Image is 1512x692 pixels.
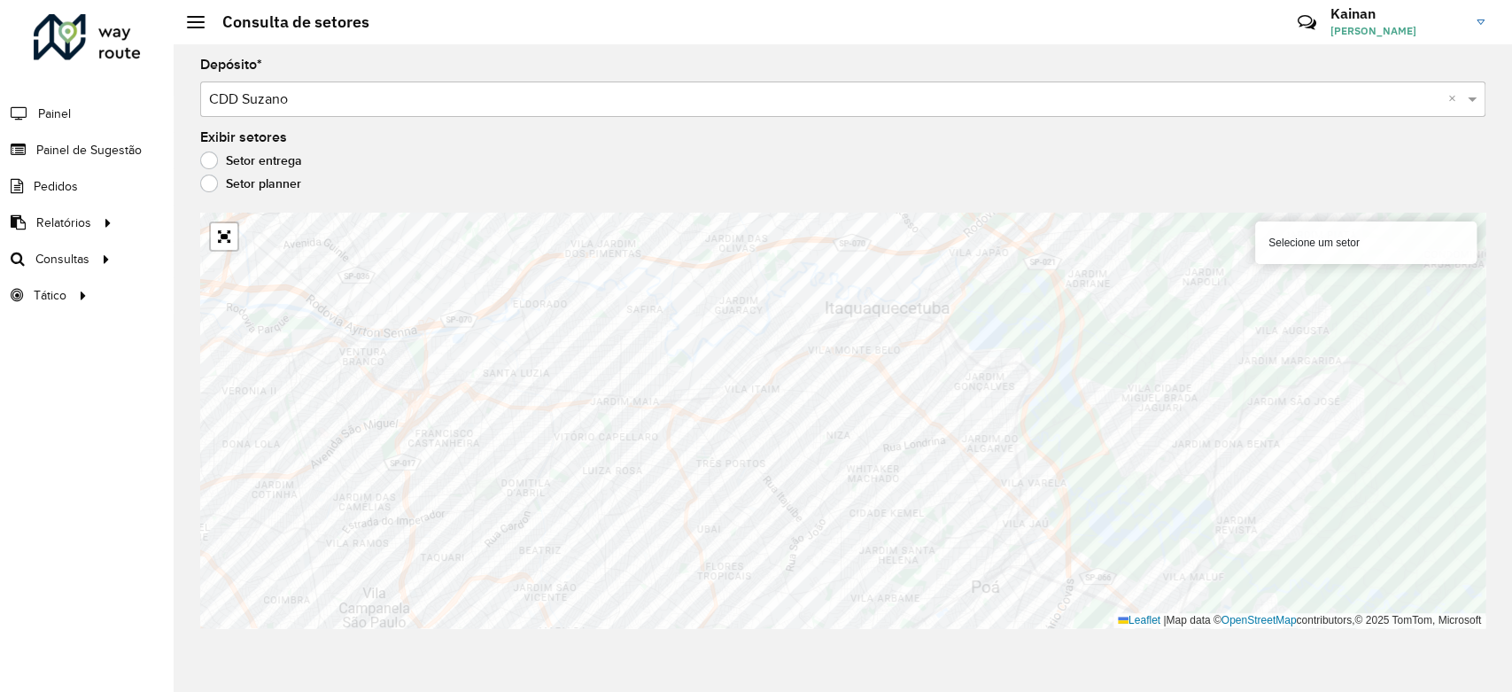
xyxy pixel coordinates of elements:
span: Clear all [1448,89,1463,110]
span: Painel de Sugestão [36,141,142,159]
div: Selecione um setor [1255,222,1477,264]
label: Setor planner [200,175,301,192]
span: Painel [38,105,71,123]
a: Abrir mapa em tela cheia [211,223,237,250]
label: Exibir setores [200,127,287,148]
a: Leaflet [1118,614,1160,626]
a: OpenStreetMap [1221,614,1297,626]
label: Setor entrega [200,152,302,169]
h3: Kainan [1330,5,1463,22]
span: | [1163,614,1166,626]
span: Consultas [35,250,89,268]
span: [PERSON_NAME] [1330,23,1463,39]
span: Relatórios [36,214,91,232]
h2: Consulta de setores [205,12,369,32]
a: Contato Rápido [1288,4,1326,42]
div: Map data © contributors,© 2025 TomTom, Microsoft [1113,613,1485,628]
label: Depósito [200,54,262,75]
span: Pedidos [34,177,78,196]
span: Tático [34,286,66,305]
